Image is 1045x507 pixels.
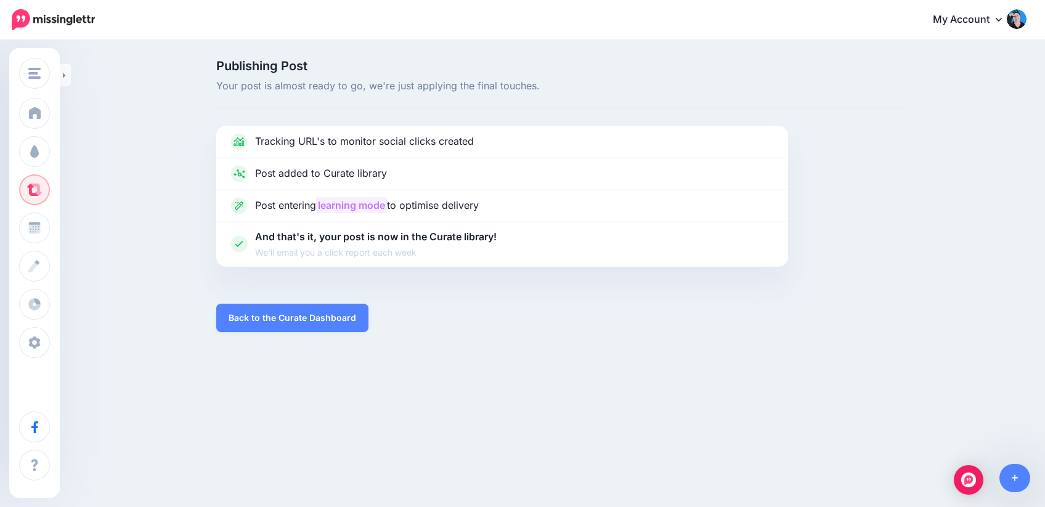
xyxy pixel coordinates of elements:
p: Post added to Curate library [255,166,387,182]
p: And that's it, your post is now in the Curate library! [255,229,497,259]
p: Post entering to optimise delivery [255,198,479,214]
p: Tracking URL's to monitor social clicks created [255,134,474,150]
img: Missinglettr [12,9,95,30]
div: Open Intercom Messenger [954,465,983,495]
span: Your post is almost ready to go, we're just applying the final touches. [216,78,906,94]
img: menu.png [28,68,41,79]
a: My Account [921,5,1027,35]
span: We'll email you a click report each week [255,245,497,259]
mark: learning mode [316,197,387,213]
span: Publishing Post [216,60,906,72]
a: Back to the Curate Dashboard [216,304,368,332]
